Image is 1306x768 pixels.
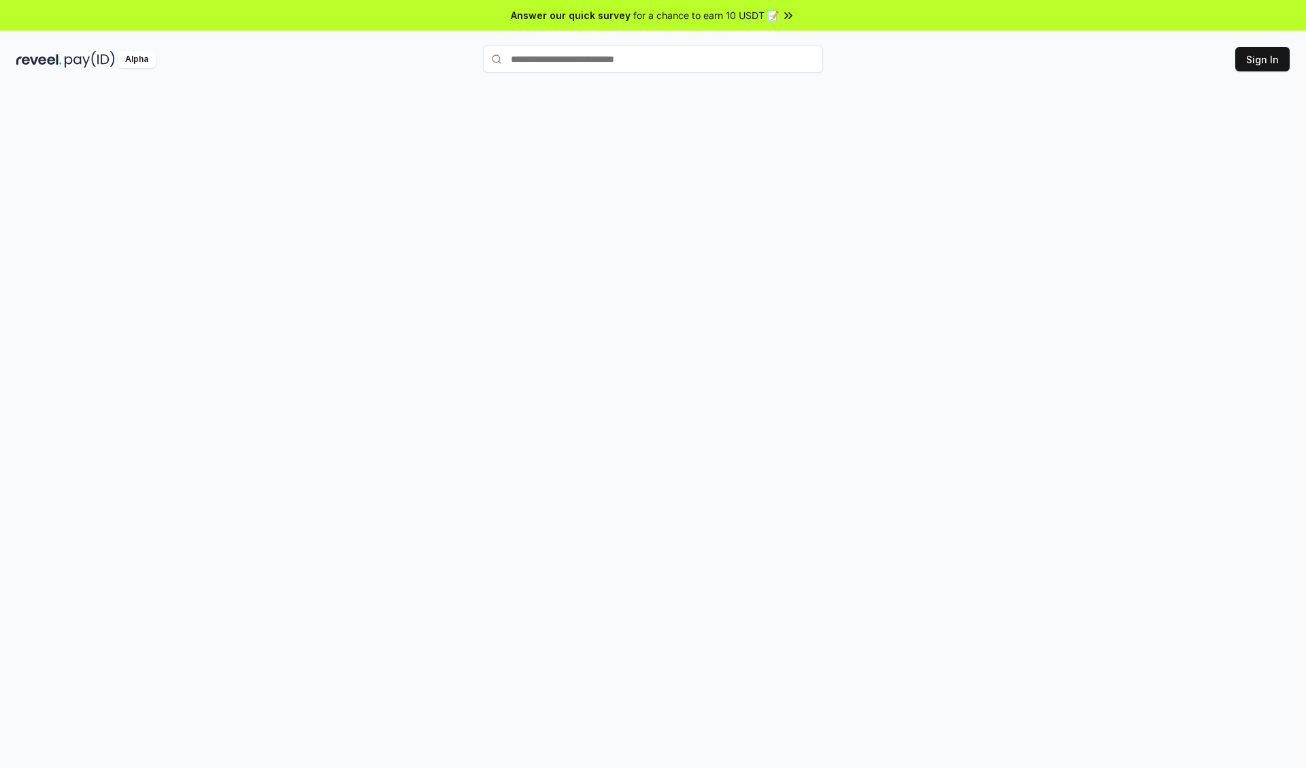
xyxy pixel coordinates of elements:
span: for a chance to earn 10 USDT 📝 [633,8,779,22]
img: pay_id [65,51,115,68]
img: reveel_dark [16,51,62,68]
div: Alpha [118,51,156,68]
span: Answer our quick survey [511,8,631,22]
button: Sign In [1235,47,1290,71]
